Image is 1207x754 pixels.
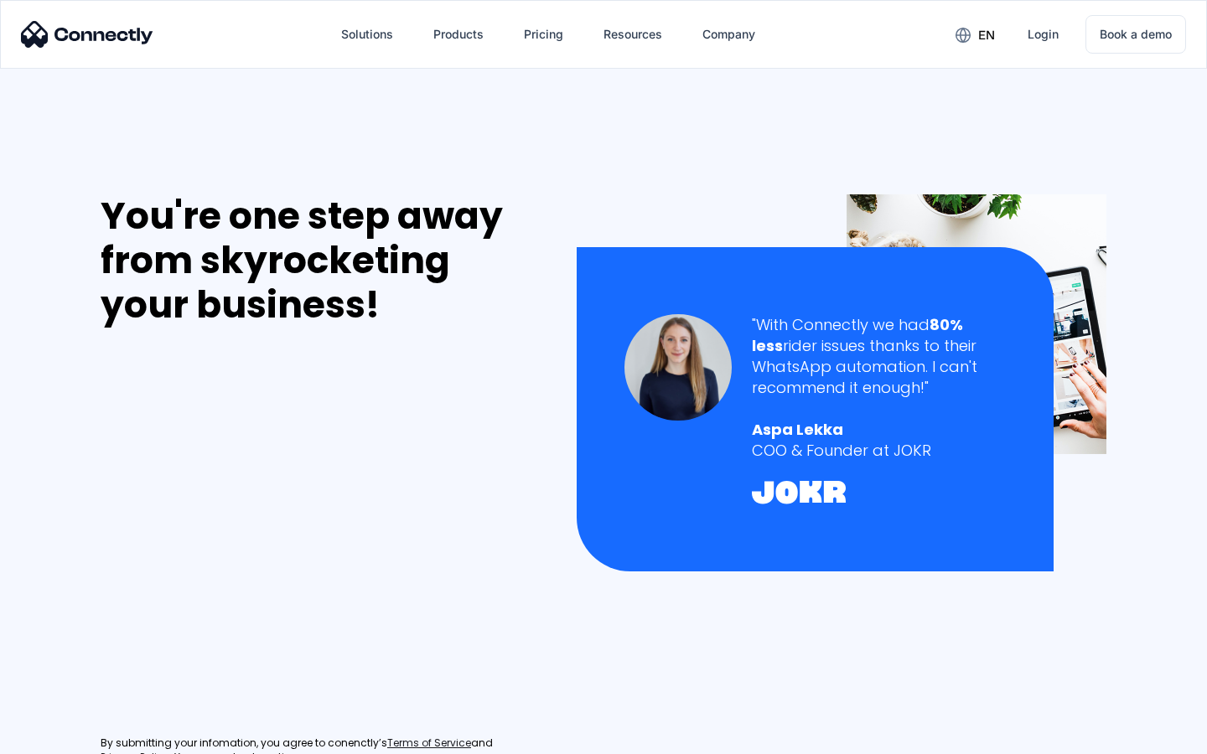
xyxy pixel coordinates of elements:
[524,23,563,46] div: Pricing
[34,725,101,748] ul: Language list
[1014,14,1072,54] a: Login
[21,21,153,48] img: Connectly Logo
[1028,23,1059,46] div: Login
[17,725,101,748] aside: Language selected: English
[101,347,352,716] iframe: Form 0
[752,419,843,440] strong: Aspa Lekka
[702,23,755,46] div: Company
[341,23,393,46] div: Solutions
[433,23,484,46] div: Products
[752,440,1006,461] div: COO & Founder at JOKR
[978,23,995,47] div: en
[1085,15,1186,54] a: Book a demo
[387,736,471,751] a: Terms of Service
[752,314,963,356] strong: 80% less
[752,314,1006,399] div: "With Connectly we had rider issues thanks to their WhatsApp automation. I can't recommend it eno...
[101,194,541,327] div: You're one step away from skyrocketing your business!
[510,14,577,54] a: Pricing
[603,23,662,46] div: Resources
